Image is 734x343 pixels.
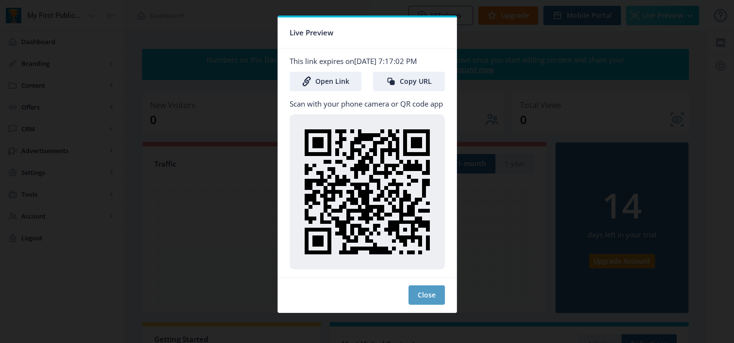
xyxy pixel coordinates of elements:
[354,56,417,66] span: [DATE] 7:17:02 PM
[373,72,445,91] button: Copy URL
[290,99,445,109] p: Scan with your phone camera or QR code app
[408,285,445,305] button: Close
[290,56,445,66] p: This link expires on
[290,72,361,91] a: Open Link
[290,25,333,40] span: Live Preview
